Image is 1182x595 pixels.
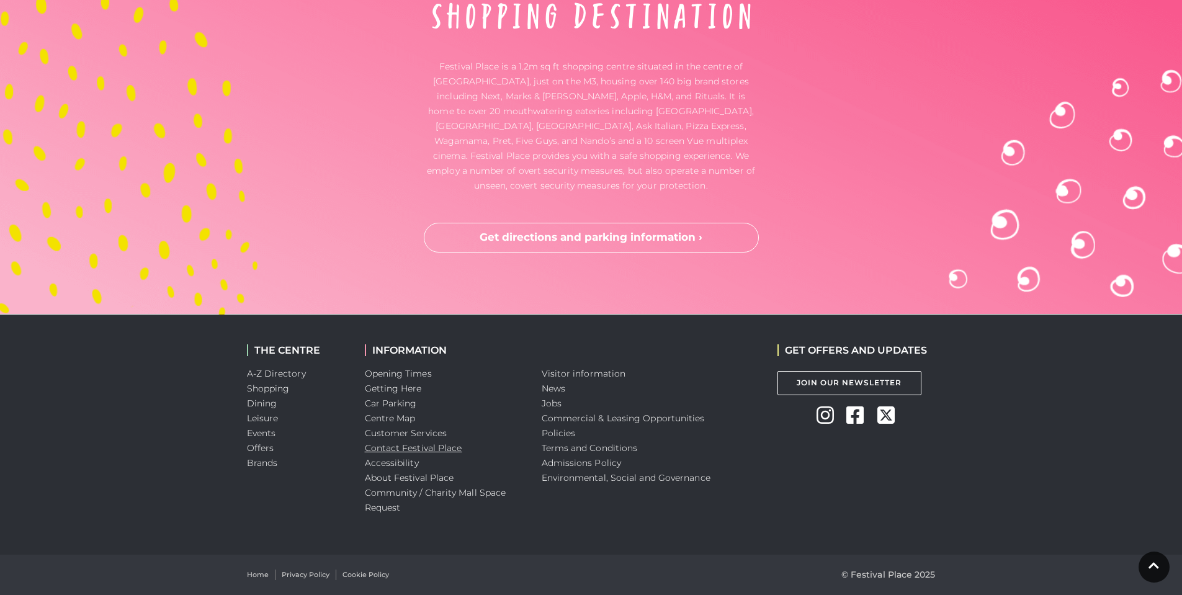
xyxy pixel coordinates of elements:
[282,570,329,580] a: Privacy Policy
[247,570,269,580] a: Home
[343,570,389,580] a: Cookie Policy
[365,427,447,439] a: Customer Services
[424,59,759,193] p: Festival Place is a 1.2m sq ft shopping centre situated in the centre of [GEOGRAPHIC_DATA], just ...
[424,223,759,253] a: Get directions and parking information ›
[247,344,346,356] h2: THE CENTRE
[247,413,279,424] a: Leisure
[247,442,274,454] a: Offers
[247,398,277,409] a: Dining
[841,567,936,582] p: © Festival Place 2025
[365,368,432,379] a: Opening Times
[247,383,290,394] a: Shopping
[777,344,927,356] h2: GET OFFERS AND UPDATES
[542,457,622,468] a: Admissions Policy
[542,413,705,424] a: Commercial & Leasing Opportunities
[247,427,276,439] a: Events
[542,368,626,379] a: Visitor information
[365,383,422,394] a: Getting Here
[365,457,419,468] a: Accessibility
[542,442,638,454] a: Terms and Conditions
[542,398,562,409] a: Jobs
[247,368,306,379] a: A-Z Directory
[247,457,278,468] a: Brands
[542,472,710,483] a: Environmental, Social and Governance
[365,413,416,424] a: Centre Map
[542,383,565,394] a: News
[365,472,454,483] a: About Festival Place
[365,344,523,356] h2: INFORMATION
[365,398,417,409] a: Car Parking
[777,371,921,395] a: Join Our Newsletter
[365,442,462,454] a: Contact Festival Place
[542,427,576,439] a: Policies
[365,487,506,513] a: Community / Charity Mall Space Request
